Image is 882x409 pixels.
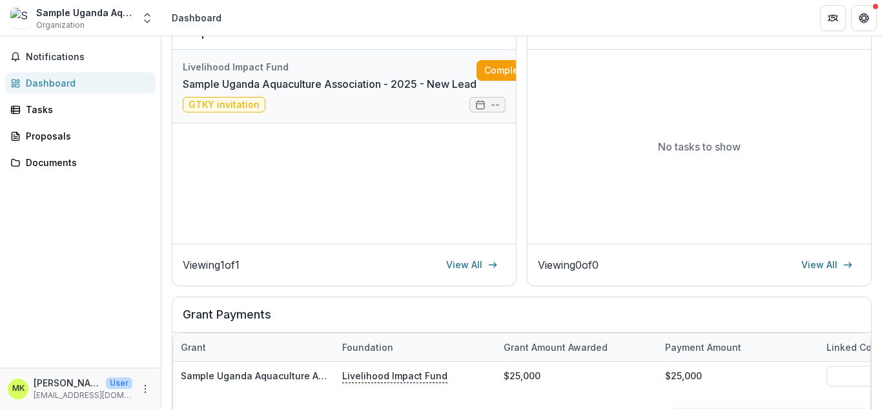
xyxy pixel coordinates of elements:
nav: breadcrumb [167,8,227,27]
p: No tasks to show [658,139,741,154]
div: Foundation [334,341,401,354]
p: Livelihood Impact Fund [342,368,447,383]
a: Dashboard [5,72,156,94]
div: Grant amount awarded [496,333,657,361]
div: Payment Amount [657,333,819,361]
div: Tasks [26,103,145,116]
img: Sample Uganda Aquaculture Association [10,8,31,28]
a: Proposals [5,125,156,147]
div: Payment Amount [657,341,749,354]
div: Grant amount awarded [496,341,615,354]
div: Dashboard [172,11,221,25]
button: Partners [820,5,846,31]
button: More [138,381,153,397]
a: Complete [477,60,551,81]
div: $25,000 [657,362,819,390]
p: [EMAIL_ADDRESS][DOMAIN_NAME] [34,390,132,401]
div: Grant [173,341,214,354]
div: Proposals [26,129,145,143]
a: Tasks [5,99,156,120]
div: Michael Kintu [12,384,25,393]
h2: Grant Payments [183,308,861,332]
div: $25,000 [496,362,657,390]
p: User [106,377,132,389]
div: Dashboard [26,76,145,90]
div: Foundation [334,333,496,361]
div: Documents [26,156,145,169]
p: [PERSON_NAME] [34,376,101,390]
span: Organization [36,19,85,31]
div: Sample Uganda Aquaculture Association [36,6,133,19]
button: Notifications [5,47,156,67]
h2: Proposals [183,25,506,50]
button: Open entity switcher [138,5,156,31]
a: Documents [5,152,156,173]
a: Sample Uganda Aquaculture Association - 2025 - New Lead [181,370,453,381]
h2: Tasks [538,25,861,50]
a: View All [438,255,506,275]
button: Get Help [851,5,877,31]
div: Grant [173,333,334,361]
p: Viewing 1 of 1 [183,257,240,273]
p: Viewing 0 of 0 [538,257,599,273]
span: Notifications [26,52,150,63]
a: Sample Uganda Aquaculture Association - 2025 - New Lead [183,76,477,92]
a: View All [794,255,861,275]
